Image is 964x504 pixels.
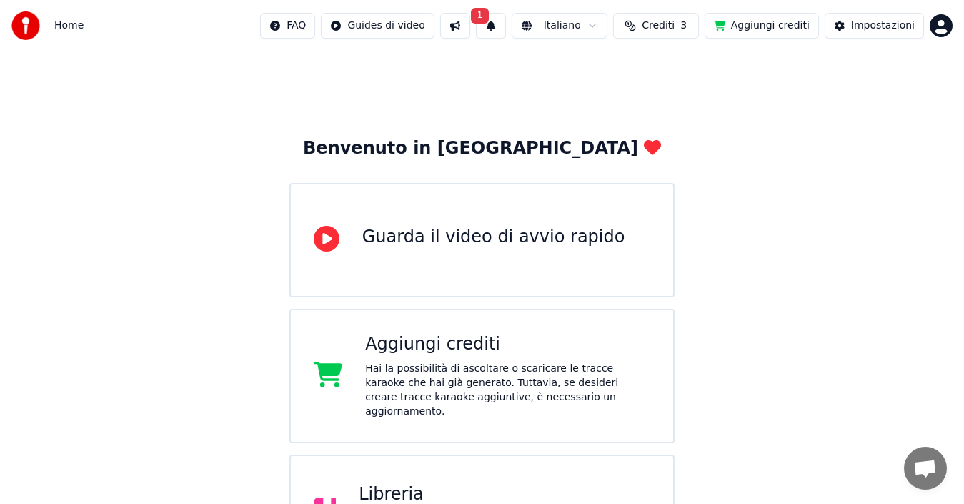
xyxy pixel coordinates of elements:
button: 1 [476,13,506,39]
span: Crediti [642,19,675,33]
button: FAQ [260,13,315,39]
span: 1 [471,8,490,24]
button: Aggiungi crediti [705,13,819,39]
div: Aggiungi crediti [365,333,650,356]
img: youka [11,11,40,40]
span: 3 [680,19,687,33]
a: Aprire la chat [904,447,947,490]
div: Hai la possibilità di ascoltare o scaricare le tracce karaoke che hai già generato. Tuttavia, se ... [365,362,650,419]
span: Home [54,19,84,33]
button: Guides di video [321,13,434,39]
div: Guarda il video di avvio rapido [362,226,625,249]
nav: breadcrumb [54,19,84,33]
div: Benvenuto in [GEOGRAPHIC_DATA] [303,137,661,160]
button: Impostazioni [825,13,924,39]
div: Impostazioni [851,19,915,33]
button: Crediti3 [613,13,699,39]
